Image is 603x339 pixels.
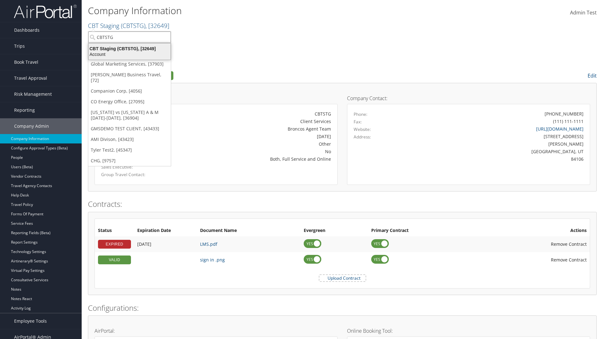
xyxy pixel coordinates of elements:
div: [STREET_ADDRESS] [414,133,584,140]
a: [URL][DOMAIN_NAME] [536,126,584,132]
div: Both, Full Service and Online [181,156,331,162]
img: airportal-logo.png [14,4,77,19]
label: Sales Executive: [101,164,171,170]
a: Admin Test [570,3,597,23]
span: Book Travel [14,54,38,70]
div: [GEOGRAPHIC_DATA], UT [414,148,584,155]
div: [PERSON_NAME] [414,141,584,147]
span: Dashboards [14,22,40,38]
span: Employee Tools [14,313,47,329]
a: [US_STATE] vs [US_STATE] A & M [DATE]-[DATE], [36904] [88,107,171,123]
div: EXPIRED [98,240,131,249]
label: Fax: [354,119,362,125]
span: Reporting [14,102,35,118]
div: Broncos Agent Team [181,126,331,132]
h4: Account Details: [95,96,338,101]
a: AMI Divison, [43423] [88,134,171,145]
a: Tyler Test2, [45347] [88,145,171,155]
h4: Online Booking Tool: [347,328,590,333]
span: [DATE] [137,241,151,247]
label: Phone: [354,111,367,117]
th: Document Name [197,225,301,236]
span: Remove Contract [551,257,587,263]
i: Remove Contract [545,238,551,250]
div: Add/Edit Date [137,241,194,247]
a: CO Energy Office, [27095] [88,96,171,107]
span: Remove Contract [551,241,587,247]
label: Address: [354,134,371,140]
span: Trips [14,38,25,54]
th: Status [95,225,134,236]
div: No [181,148,331,155]
div: Account [85,51,174,57]
a: sign in .png [200,257,225,263]
a: GMSDEMO TEST CLIENT, [43433] [88,123,171,134]
h1: Company Information [88,4,427,17]
i: Remove Contract [545,254,551,266]
h2: Configurations: [88,303,597,313]
div: Other [181,141,331,147]
a: Global Marketing Services, [37903] [88,59,171,69]
div: Client Services [181,118,331,125]
h4: AirPortal: [95,328,338,333]
th: Expiration Date [134,225,197,236]
span: Travel Approval [14,70,47,86]
span: Company Admin [14,118,49,134]
h4: Company Contact: [347,96,590,101]
input: Search Accounts [88,31,171,43]
label: Website: [354,126,371,132]
div: [PHONE_NUMBER] [545,110,584,117]
div: CBTSTG [181,110,331,117]
div: CBT Staging (CBTSTG), [32649] [85,46,174,51]
h2: Contracts: [88,199,597,209]
th: Actions [473,225,590,236]
a: LMS.pdf [200,241,217,247]
a: Edit [588,72,597,79]
a: CBT Staging [88,21,169,30]
span: Risk Management [14,86,52,102]
div: Add/Edit Date [137,257,194,263]
span: Admin Test [570,9,597,16]
th: Primary Contract [368,225,473,236]
a: [PERSON_NAME] Business Travel, [72] [88,69,171,86]
h2: Company Profile: [88,70,424,81]
a: Companion Corp, [4056] [88,86,171,96]
span: ( CBTSTG ) [121,21,145,30]
div: (111) 111-1111 [553,118,584,125]
div: [DATE] [181,133,331,140]
a: CHG, [9757] [88,155,171,166]
span: , [ 32649 ] [145,21,169,30]
label: Group Travel Contact: [101,171,171,178]
label: Upload Contract [319,275,366,281]
div: 84106 [414,156,584,162]
th: Evergreen [301,225,368,236]
div: VALID [98,256,131,264]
